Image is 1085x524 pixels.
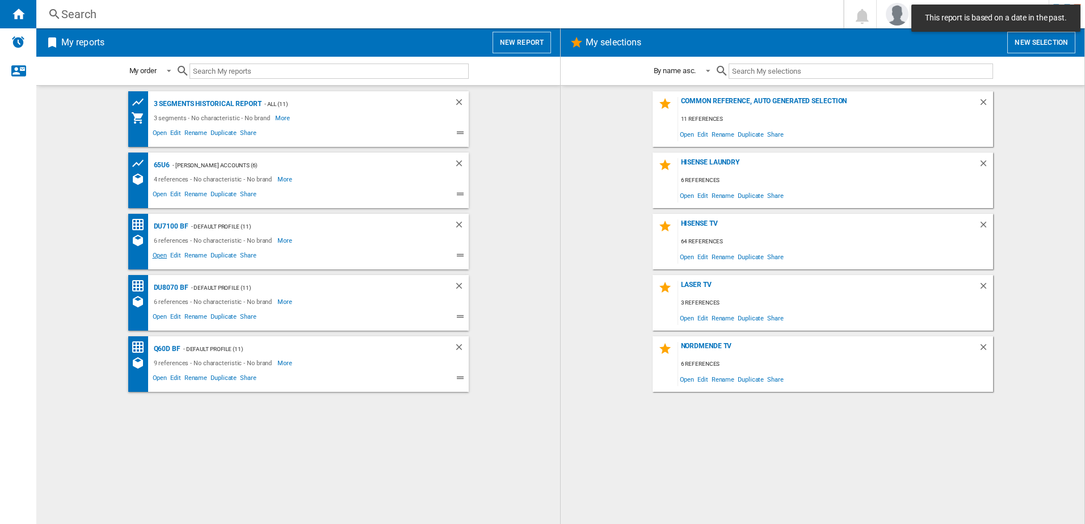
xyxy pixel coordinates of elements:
div: Hisense TV [678,219,978,235]
span: Edit [169,250,183,264]
span: Duplicate [736,126,766,142]
span: Open [151,311,169,325]
span: Edit [169,373,183,386]
span: Duplicate [209,311,238,325]
span: Rename [183,128,209,141]
img: profile.jpg [886,3,909,26]
span: Duplicate [736,188,766,203]
span: Share [238,311,258,325]
div: Delete [978,158,993,174]
span: More [277,172,294,186]
span: Duplicate [736,310,766,326]
span: Share [766,249,785,264]
span: Edit [696,310,710,326]
span: Open [678,310,696,326]
div: Price Matrix [131,279,151,293]
div: Common reference, auto generated selection [678,97,978,112]
div: References [131,295,151,309]
span: Open [151,373,169,386]
div: 65U6 [151,158,170,172]
div: 64 references [678,235,993,249]
button: New selection [1007,32,1075,53]
div: Hisense Laundry [678,158,978,174]
div: Delete [978,342,993,357]
img: alerts-logo.svg [11,35,25,49]
div: - Default profile (11) [188,219,431,234]
input: Search My selections [729,64,993,79]
div: My order [129,66,157,75]
span: Edit [169,311,183,325]
span: Share [766,310,785,326]
span: More [277,234,294,247]
span: Duplicate [209,189,238,202]
div: 6 references - No characteristic - No brand [151,295,278,309]
span: More [275,111,292,125]
span: Rename [710,310,736,326]
div: 9 references - No characteristic - No brand [151,356,278,370]
div: Price Matrix [131,340,151,354]
span: Open [678,371,696,387]
div: Delete [454,219,469,234]
span: Duplicate [209,128,238,141]
span: Rename [710,188,736,203]
div: Delete [454,97,469,111]
div: References [131,356,151,370]
h2: My selections [583,32,644,53]
div: 3 references [678,296,993,310]
div: 6 references - No characteristic - No brand [151,234,278,247]
div: 11 references [678,112,993,126]
div: - Default profile (11) [180,342,431,356]
span: Share [238,189,258,202]
div: DU7100 BF [151,219,188,234]
span: Share [238,373,258,386]
button: New report [493,32,551,53]
div: Search [61,6,814,22]
span: Open [151,250,169,264]
div: Q60D BF [151,342,180,356]
span: Share [238,250,258,264]
span: Duplicate [736,371,766,387]
span: This report is based on a date in the past. [922,12,1070,24]
span: Open [151,189,169,202]
div: My Assortment [131,111,151,125]
div: Price Matrix [131,218,151,232]
div: Delete [978,97,993,112]
span: More [277,295,294,309]
div: - [PERSON_NAME] Accounts (6) [170,158,431,172]
span: Edit [696,249,710,264]
span: Rename [183,189,209,202]
div: 4 references - No characteristic - No brand [151,172,278,186]
span: Rename [183,373,209,386]
span: Share [766,188,785,203]
span: Edit [696,188,710,203]
span: Rename [710,249,736,264]
span: Rename [183,250,209,264]
span: Open [678,249,696,264]
div: 3 segments - No characteristic - No brand [151,111,276,125]
div: NordMende TV [678,342,978,357]
span: Edit [169,128,183,141]
span: Edit [169,189,183,202]
span: Edit [696,126,710,142]
div: Delete [454,342,469,356]
div: Laser TV [678,281,978,296]
span: Open [678,188,696,203]
span: Share [766,126,785,142]
div: Delete [978,219,993,235]
span: Rename [183,311,209,325]
div: - Default profile (11) [188,281,431,295]
div: 6 references [678,174,993,188]
span: Duplicate [736,249,766,264]
span: Edit [696,371,710,387]
span: Share [766,371,785,387]
div: Delete [978,281,993,296]
span: Duplicate [209,373,238,386]
div: References [131,234,151,247]
span: Share [238,128,258,141]
div: By name asc. [654,66,696,75]
span: Rename [710,371,736,387]
span: More [277,356,294,370]
div: - All (11) [262,97,431,111]
span: Open [678,126,696,142]
input: Search My reports [190,64,469,79]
